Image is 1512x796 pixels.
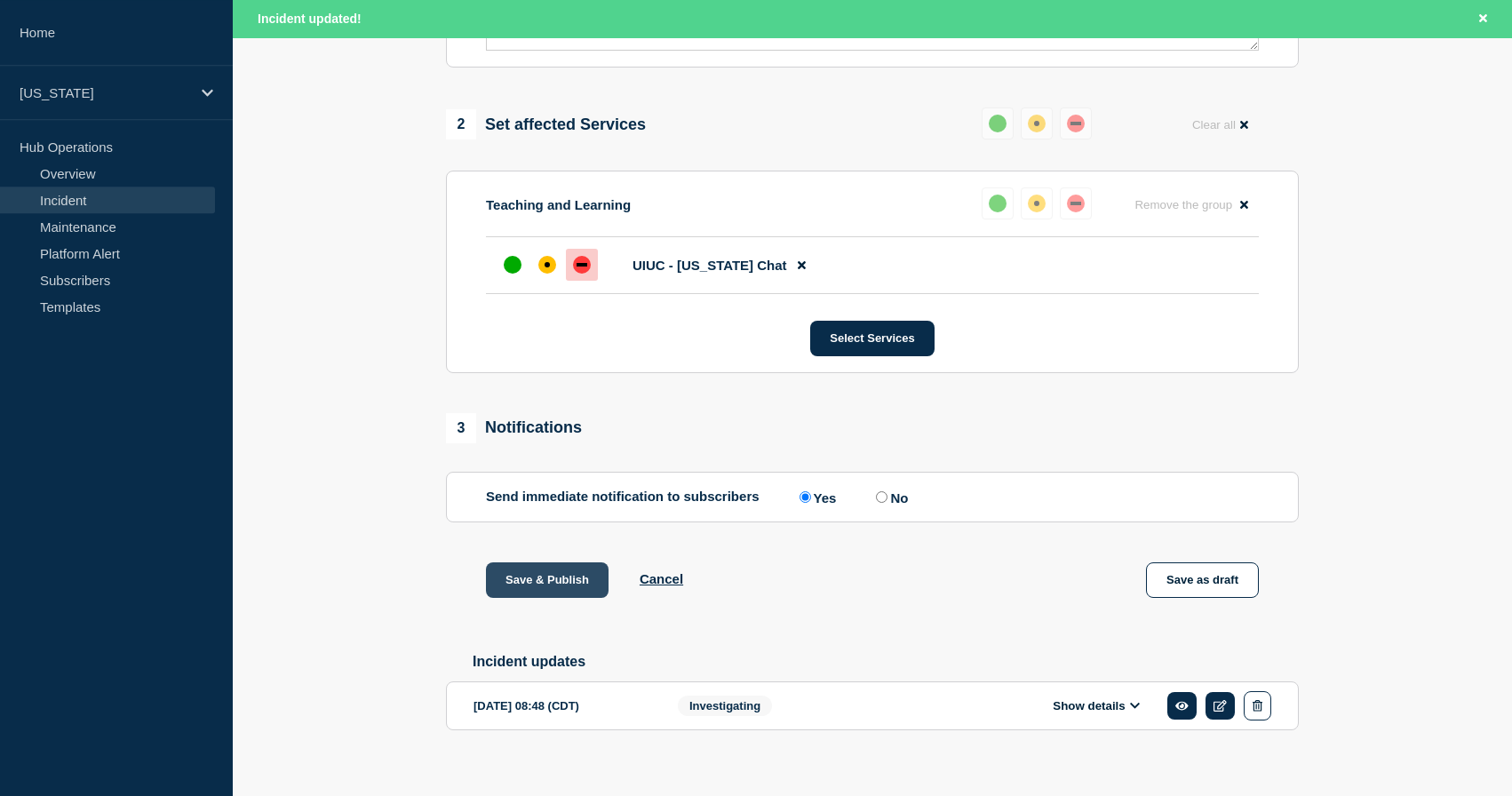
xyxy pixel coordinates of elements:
div: Set affected Services [446,109,646,139]
div: up [989,115,1007,132]
span: 2 [446,109,476,139]
p: [US_STATE] [20,85,190,100]
input: No [876,491,887,503]
p: Teaching and Learning [486,197,631,212]
div: Send immediate notification to subscribers [486,489,1259,505]
span: Remove the group [1134,198,1232,211]
button: Save as draft [1146,562,1259,598]
div: down [573,256,591,274]
button: affected [1021,107,1053,139]
button: up [982,107,1014,139]
button: Remove the group [1124,187,1259,222]
button: Show details [1047,698,1145,713]
button: Save & Publish [486,562,609,598]
button: Cancel [640,571,683,586]
label: Yes [795,489,837,505]
div: Notifications [446,413,582,443]
div: affected [1028,115,1046,132]
span: Incident updated! [258,12,362,26]
button: Select Services [810,321,934,356]
div: up [989,195,1007,212]
label: No [871,489,908,505]
div: affected [538,256,556,274]
span: UIUC - [US_STATE] Chat [633,258,787,273]
button: affected [1021,187,1053,219]
span: Investigating [678,696,772,716]
h2: Incident updates [473,654,1299,670]
div: down [1067,195,1085,212]
input: Yes [800,491,811,503]
button: Close banner [1472,9,1494,29]
div: [DATE] 08:48 (CDT) [473,691,651,720]
p: Send immediate notification to subscribers [486,489,760,505]
button: Clear all [1182,107,1259,142]
div: affected [1028,195,1046,212]
button: up [982,187,1014,219]
span: 3 [446,413,476,443]
div: up [504,256,521,274]
div: down [1067,115,1085,132]
button: down [1060,107,1092,139]
button: down [1060,187,1092,219]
